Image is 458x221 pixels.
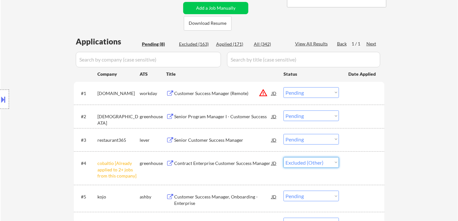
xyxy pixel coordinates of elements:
div: greenhouse [140,113,166,120]
div: lever [140,137,166,143]
div: #5 [81,194,92,200]
div: [DOMAIN_NAME] [97,90,140,97]
div: View All Results [295,41,330,47]
div: JD [271,157,277,169]
div: Senior Program Manager I - Customer Success [174,113,272,120]
button: Add a Job Manually [183,2,248,14]
div: JD [271,134,277,146]
div: restaurant365 [97,137,140,143]
div: Back [337,41,347,47]
div: [DEMOGRAPHIC_DATA] [97,113,140,126]
div: cobaltio [Already applied to 2+ jobs from this company] [97,160,140,179]
div: Next [366,41,377,47]
div: Customer Success Manager, Onboarding - Enterprise [174,194,272,206]
div: Contract Enterprise Customer Success Manager [174,160,272,167]
div: Applications [76,38,140,45]
div: Senior Customer Success Manager [174,137,272,143]
div: Customer Success Manager (Remote) [174,90,272,97]
div: JD [271,191,277,202]
button: Download Resume [184,16,232,31]
div: Applied (171) [216,41,248,47]
div: JD [271,110,277,122]
div: kojo [97,194,140,200]
input: Search by company (case sensitive) [76,52,221,67]
div: Excluded (163) [179,41,211,47]
div: 1 / 1 [352,41,366,47]
div: Company [97,71,140,77]
div: ashby [140,194,166,200]
div: #4 [81,160,92,167]
div: workday [140,90,166,97]
div: All (342) [254,41,286,47]
div: ATS [140,71,166,77]
input: Search by title (case sensitive) [227,52,380,67]
div: Pending (8) [142,41,174,47]
div: Status [284,68,339,80]
button: warning_amber [259,88,268,97]
div: greenhouse [140,160,166,167]
div: Title [166,71,277,77]
div: JD [271,87,277,99]
div: Date Applied [348,71,377,77]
